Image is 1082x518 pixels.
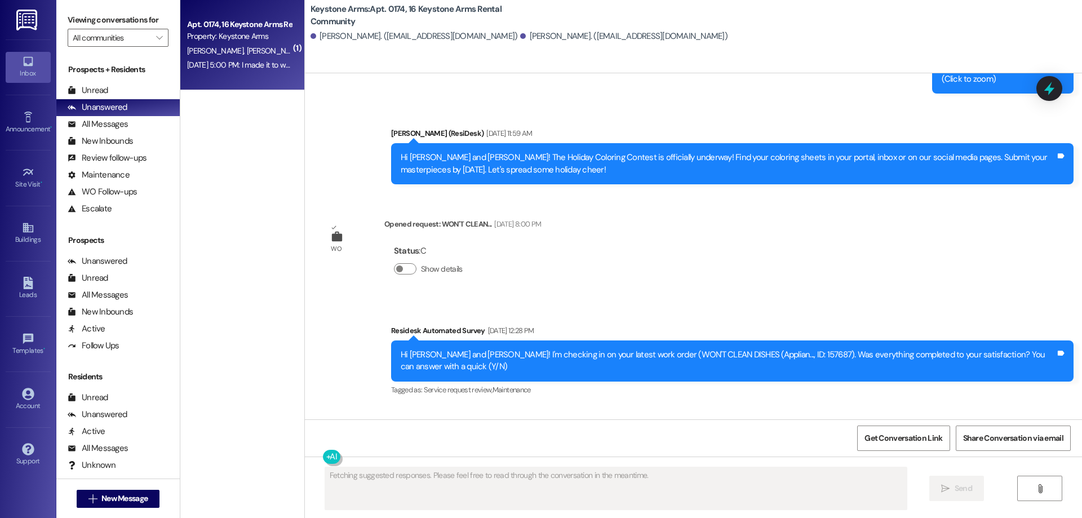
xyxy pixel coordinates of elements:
div: [DATE] 8:00 PM [491,218,541,230]
div: : C [394,242,467,260]
div: [DATE] 11:59 AM [484,127,532,139]
div: Maintenance [68,169,130,181]
div: WO [331,243,342,255]
i:  [1036,484,1044,493]
div: Unanswered [68,101,127,113]
button: New Message [77,490,160,508]
span: Share Conversation via email [963,432,1063,444]
div: Unread [68,392,108,404]
div: All Messages [68,118,128,130]
div: [PERSON_NAME]. ([EMAIL_ADDRESS][DOMAIN_NAME]) [520,30,728,42]
input: All communities [73,29,150,47]
div: All Messages [68,289,128,301]
div: Unanswered [68,409,127,420]
div: [PERSON_NAME] (ResiDesk) [391,127,1074,143]
label: Show details [421,263,463,275]
textarea: Fetching suggested responses. Please feel free to read through the conversation in the meantime. [325,467,907,510]
div: [DATE] 12:28 PM [485,325,534,337]
span: [PERSON_NAME] [246,46,303,56]
div: Escalate [68,203,112,215]
span: Maintenance [493,385,531,395]
span: [PERSON_NAME] [187,46,247,56]
span: Service request review , [424,385,493,395]
span: • [50,123,52,131]
div: New Inbounds [68,306,133,318]
div: Tagged as: [391,382,1074,398]
div: Unknown [68,459,116,471]
div: WO Follow-ups [68,186,137,198]
div: Prospects + Residents [56,64,180,76]
i:  [88,494,97,503]
div: Unread [68,85,108,96]
div: (Click to zoom) [942,73,1026,85]
div: All Messages [68,442,128,454]
a: Leads [6,273,51,304]
div: [DATE] 5:00 PM: I made it to work. [187,60,297,70]
i:  [941,484,950,493]
span: Send [955,482,972,494]
span: Get Conversation Link [864,432,942,444]
b: Status [394,245,419,256]
div: Active [68,323,105,335]
a: Templates • [6,329,51,360]
span: • [43,345,45,353]
div: Opened request: WON'T CLEAN... [384,218,541,234]
div: Unread [68,272,108,284]
div: Unanswered [68,255,127,267]
div: Active [68,426,105,437]
label: Viewing conversations for [68,11,168,29]
a: Account [6,384,51,415]
div: Hi [PERSON_NAME] and [PERSON_NAME]! The Holiday Coloring Contest is officially underway! Find you... [401,152,1056,176]
a: Buildings [6,218,51,249]
span: • [41,179,42,187]
button: Send [929,476,984,501]
div: Follow Ups [68,340,119,352]
div: Apt. 0174, 16 Keystone Arms Rental Community [187,19,291,30]
a: Support [6,440,51,470]
a: Site Visit • [6,163,51,193]
img: ResiDesk Logo [16,10,39,30]
div: Hi [PERSON_NAME] and [PERSON_NAME]! I'm checking in on your latest work order (WON'T CLEAN DISHES... [401,349,1056,373]
button: Get Conversation Link [857,426,950,451]
span: New Message [101,493,148,504]
b: Keystone Arms: Apt. 0174, 16 Keystone Arms Rental Community [311,3,536,28]
a: Inbox [6,52,51,82]
button: Share Conversation via email [956,426,1071,451]
div: Review follow-ups [68,152,147,164]
div: [PERSON_NAME]. ([EMAIL_ADDRESS][DOMAIN_NAME]) [311,30,518,42]
div: New Inbounds [68,135,133,147]
div: Property: Keystone Arms [187,30,291,42]
i:  [156,33,162,42]
div: Residents [56,371,180,383]
div: Residesk Automated Survey [391,325,1074,340]
div: Prospects [56,234,180,246]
